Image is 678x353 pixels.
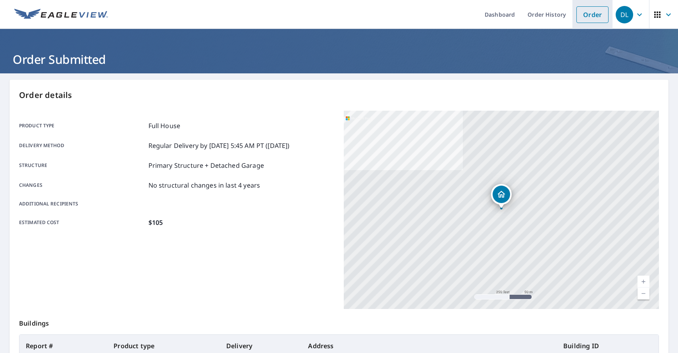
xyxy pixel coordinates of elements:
[19,200,145,207] p: Additional recipients
[576,6,609,23] a: Order
[19,141,145,150] p: Delivery method
[10,51,668,67] h1: Order Submitted
[19,218,145,227] p: Estimated cost
[491,184,512,209] div: Dropped pin, building 1, Residential property, 1902 S Fernwood Ln Mchenry, IL 60051
[148,218,163,227] p: $105
[14,9,108,21] img: EV Logo
[19,161,145,170] p: Structure
[638,288,649,299] a: Current Level 17, Zoom Out
[148,180,260,190] p: No structural changes in last 4 years
[148,141,290,150] p: Regular Delivery by [DATE] 5:45 AM PT ([DATE])
[19,309,659,334] p: Buildings
[616,6,633,23] div: DL
[19,180,145,190] p: Changes
[19,121,145,130] p: Product type
[148,121,181,130] p: Full House
[19,89,659,101] p: Order details
[638,276,649,288] a: Current Level 17, Zoom In
[148,161,264,170] p: Primary Structure + Detached Garage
